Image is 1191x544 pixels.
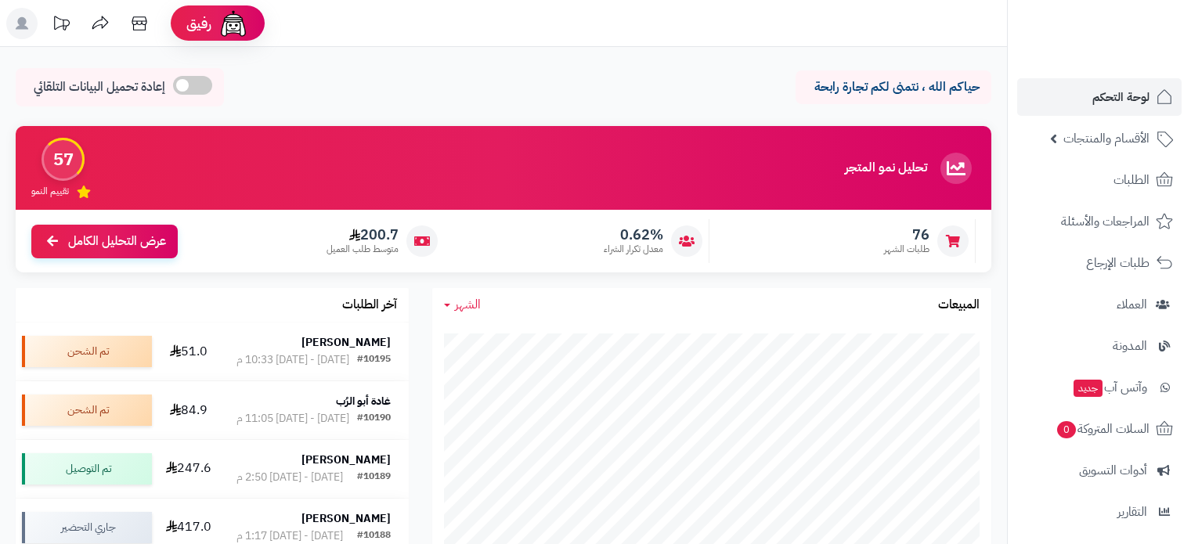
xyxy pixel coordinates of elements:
[1117,501,1147,523] span: التقارير
[357,470,391,485] div: #10189
[1056,418,1149,440] span: السلات المتروكة
[158,381,218,439] td: 84.9
[455,295,481,314] span: الشهر
[845,161,927,175] h3: تحليل نمو المتجر
[301,452,391,468] strong: [PERSON_NAME]
[884,243,929,256] span: طلبات الشهر
[68,232,166,250] span: عرض التحليل الكامل
[327,226,399,243] span: 200.7
[236,352,349,368] div: [DATE] - [DATE] 10:33 م
[22,512,152,543] div: جاري التحضير
[158,322,218,380] td: 51.0
[1061,211,1149,232] span: المراجعات والأسئلة
[357,411,391,427] div: #10190
[22,336,152,367] div: تم الشحن
[1113,169,1149,191] span: الطلبات
[1017,410,1182,448] a: السلات المتروكة0
[34,78,165,96] span: إعادة تحميل البيانات التلقائي
[1072,376,1147,398] span: وآتس آب
[1092,86,1149,108] span: لوحة التحكم
[42,8,81,43] a: تحديثات المنصة
[1017,327,1182,365] a: المدونة
[342,298,397,312] h3: آخر الطلبات
[938,298,980,312] h3: المبيعات
[31,225,178,258] a: عرض التحليل الكامل
[218,8,249,39] img: ai-face.png
[1017,78,1182,116] a: لوحة التحكم
[357,528,391,544] div: #10188
[301,334,391,351] strong: [PERSON_NAME]
[1017,244,1182,282] a: طلبات الإرجاع
[1017,203,1182,240] a: المراجعات والأسئلة
[22,453,152,485] div: تم التوصيل
[22,394,152,426] div: تم الشحن
[236,470,343,485] div: [DATE] - [DATE] 2:50 م
[807,78,980,96] p: حياكم الله ، نتمنى لكم تجارة رابحة
[31,185,69,198] span: تقييم النمو
[1086,252,1149,274] span: طلبات الإرجاع
[327,243,399,256] span: متوسط طلب العميل
[604,226,663,243] span: 0.62%
[1063,128,1149,150] span: الأقسام والمنتجات
[1017,286,1182,323] a: العملاء
[1017,452,1182,489] a: أدوات التسويق
[604,243,663,256] span: معدل تكرار الشراء
[357,352,391,368] div: #10195
[1017,369,1182,406] a: وآتس آبجديد
[301,510,391,527] strong: [PERSON_NAME]
[1079,459,1147,481] span: أدوات التسويق
[236,528,343,544] div: [DATE] - [DATE] 1:17 م
[236,411,349,427] div: [DATE] - [DATE] 11:05 م
[1017,493,1182,531] a: التقارير
[1117,294,1147,315] span: العملاء
[1057,421,1076,438] span: 0
[186,14,211,33] span: رفيق
[444,296,481,314] a: الشهر
[336,393,391,409] strong: غادة أبو الرُب
[158,440,218,498] td: 247.6
[1113,335,1147,357] span: المدونة
[1074,380,1103,397] span: جديد
[884,226,929,243] span: 76
[1017,161,1182,199] a: الطلبات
